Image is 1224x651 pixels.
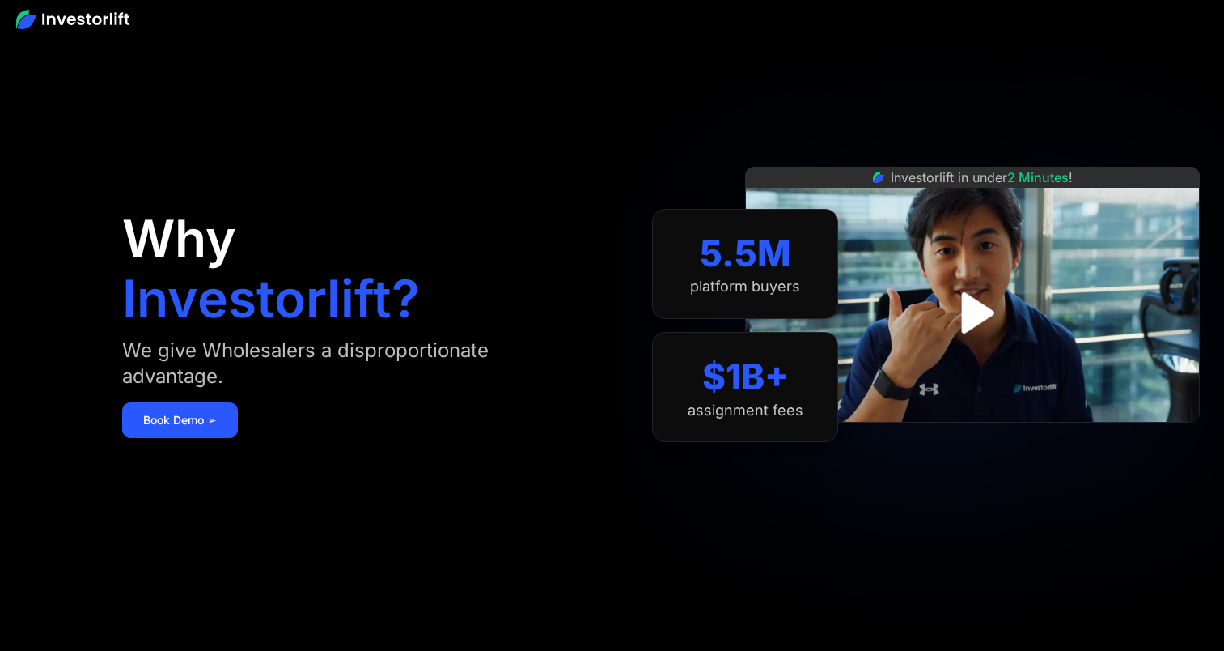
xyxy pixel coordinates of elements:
div: $1B+ [702,355,789,398]
a: open lightbox [937,277,1009,349]
iframe: Customer reviews powered by Trustpilot [851,431,1094,450]
div: assignment fees [688,402,803,419]
h1: Investorlift? [122,273,420,325]
h1: Why [122,213,236,265]
a: Book Demo ➢ [122,402,238,438]
div: platform buyers [690,278,800,296]
span: 2 Minutes [1007,169,1069,185]
div: We give Wholesalers a disproportionate advantage. [122,338,563,389]
div: Investorlift in under ! [891,168,1073,187]
div: 5.5M [700,232,791,275]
